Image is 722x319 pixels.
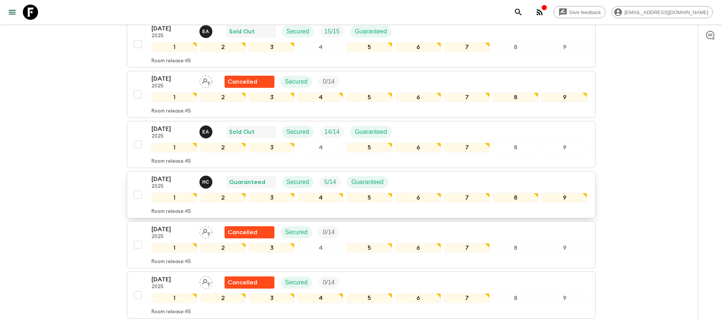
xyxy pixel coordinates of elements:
p: 2025 [151,184,193,190]
span: Ernesto Andrade [199,128,214,134]
div: 2 [200,42,246,52]
div: 6 [395,193,441,203]
div: 2 [200,143,246,152]
div: 3 [249,243,295,253]
div: 7 [444,293,490,303]
div: Flash Pack cancellation [225,226,274,238]
p: [DATE] [151,124,193,133]
button: [DATE]2025Hector Carillo GuaranteedSecuredTrip FillGuaranteed123456789Room release:45 [127,171,596,218]
div: Trip Fill [318,226,339,238]
a: Give feedback [553,6,606,18]
div: Secured [282,126,314,138]
p: Guaranteed [355,127,387,136]
p: 2025 [151,133,193,140]
p: E A [202,29,209,35]
div: 7 [444,193,490,203]
p: 5 / 14 [324,178,336,187]
div: 5 [346,193,392,203]
div: 5 [346,143,392,152]
div: 7 [444,92,490,102]
p: 2025 [151,33,193,39]
div: 6 [395,42,441,52]
p: Secured [287,127,309,136]
p: 0 / 14 [323,228,335,237]
p: Room release: 45 [151,209,191,215]
p: Cancelled [228,278,257,287]
div: 8 [493,293,539,303]
div: 9 [542,293,587,303]
p: 2025 [151,234,193,240]
span: Give feedback [565,10,605,15]
p: [DATE] [151,74,193,83]
p: E A [202,129,209,135]
p: Cancelled [228,228,257,237]
div: 5 [346,293,392,303]
p: Secured [285,77,308,86]
div: 3 [249,92,295,102]
button: HC [199,176,214,189]
div: 1 [151,193,197,203]
p: Secured [287,27,309,36]
div: 9 [542,92,587,102]
p: Sold Out [229,127,255,136]
button: EA [199,125,214,138]
p: 0 / 14 [323,278,335,287]
p: Room release: 45 [151,58,191,64]
button: [DATE]2025Ernesto AndradeSold OutSecuredTrip FillGuaranteed123456789Room release:45 [127,121,596,168]
div: 5 [346,243,392,253]
div: Secured [281,276,312,289]
span: Assign pack leader [199,278,212,284]
p: Room release: 45 [151,309,191,315]
p: 2025 [151,83,193,89]
div: 2 [200,243,246,253]
div: 1 [151,42,197,52]
div: 8 [493,42,539,52]
div: Trip Fill [320,126,344,138]
div: 7 [444,243,490,253]
div: 3 [249,193,295,203]
p: Sold Out [229,27,255,36]
p: Guaranteed [229,178,265,187]
p: 0 / 14 [323,77,335,86]
p: Guaranteed [351,178,384,187]
p: [DATE] [151,175,193,184]
p: Room release: 45 [151,259,191,265]
p: Secured [285,228,308,237]
div: 8 [493,143,539,152]
button: [DATE]2025Assign pack leaderFlash Pack cancellationSecuredTrip Fill123456789Room release:45 [127,271,596,319]
span: Hector Carillo [199,178,214,184]
div: Secured [281,226,312,238]
div: 6 [395,293,441,303]
div: Secured [281,76,312,88]
span: Ernesto Andrade [199,27,214,33]
button: EA [199,25,214,38]
span: Assign pack leader [199,228,212,234]
div: Flash Pack cancellation [225,76,274,88]
div: 9 [542,42,587,52]
p: [DATE] [151,275,193,284]
p: Secured [287,178,309,187]
p: [DATE] [151,24,193,33]
div: Trip Fill [320,25,344,38]
div: 7 [444,143,490,152]
div: 2 [200,293,246,303]
p: [DATE] [151,225,193,234]
div: 8 [493,243,539,253]
span: Assign pack leader [199,78,212,84]
p: Guaranteed [355,27,387,36]
p: 2025 [151,284,193,290]
div: 3 [249,143,295,152]
p: Room release: 45 [151,108,191,114]
button: search adventures [511,5,526,20]
div: 1 [151,293,197,303]
div: 5 [346,92,392,102]
div: 5 [346,42,392,52]
div: 9 [542,193,587,203]
div: 6 [395,143,441,152]
div: 3 [249,42,295,52]
div: 4 [298,143,343,152]
button: menu [5,5,20,20]
p: Secured [285,278,308,287]
div: 9 [542,143,587,152]
div: 6 [395,243,441,253]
